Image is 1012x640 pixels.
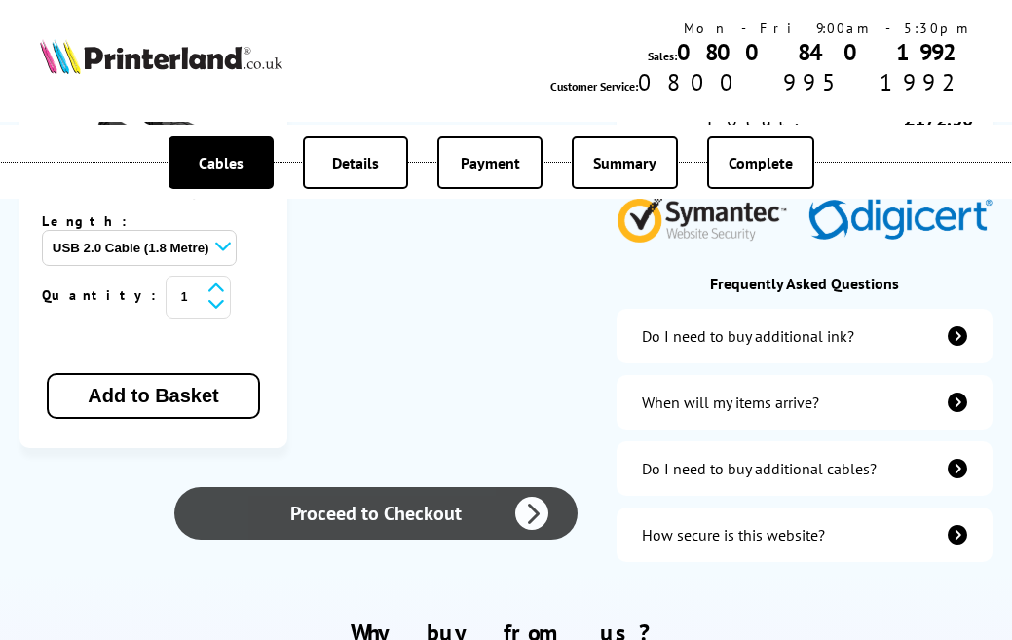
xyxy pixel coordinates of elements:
a: 0800 840 1992 [677,37,972,67]
span: Details [332,153,379,172]
img: Digicert [808,199,993,243]
img: Symantec Website Security [617,187,801,243]
div: How secure is this website? [642,525,825,545]
a: additional-ink [617,309,993,363]
span: Length: [42,212,146,230]
span: Customer Service: [550,79,638,94]
div: Do I need to buy additional cables? [642,459,877,478]
div: Frequently Asked Questions [617,274,993,293]
span: 0800 995 1992 [638,67,972,97]
div: When will my items arrive? [642,393,819,412]
a: items-arrive [617,375,993,430]
span: Payment [461,153,520,172]
button: Add to Basket [47,373,259,419]
div: Do I need to buy additional ink? [642,326,854,346]
span: Complete [729,153,793,172]
span: Summary [593,153,656,172]
span: Sales: [648,49,677,63]
span: Cables [199,153,244,172]
a: additional-cables [617,441,993,496]
span: Quantity: [42,286,166,304]
a: secure-website [617,508,993,562]
a: Proceed to Checkout [174,487,578,540]
div: Mon - Fri 9:00am - 5:30pm [550,19,972,37]
img: Printerland Logo [40,39,282,73]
